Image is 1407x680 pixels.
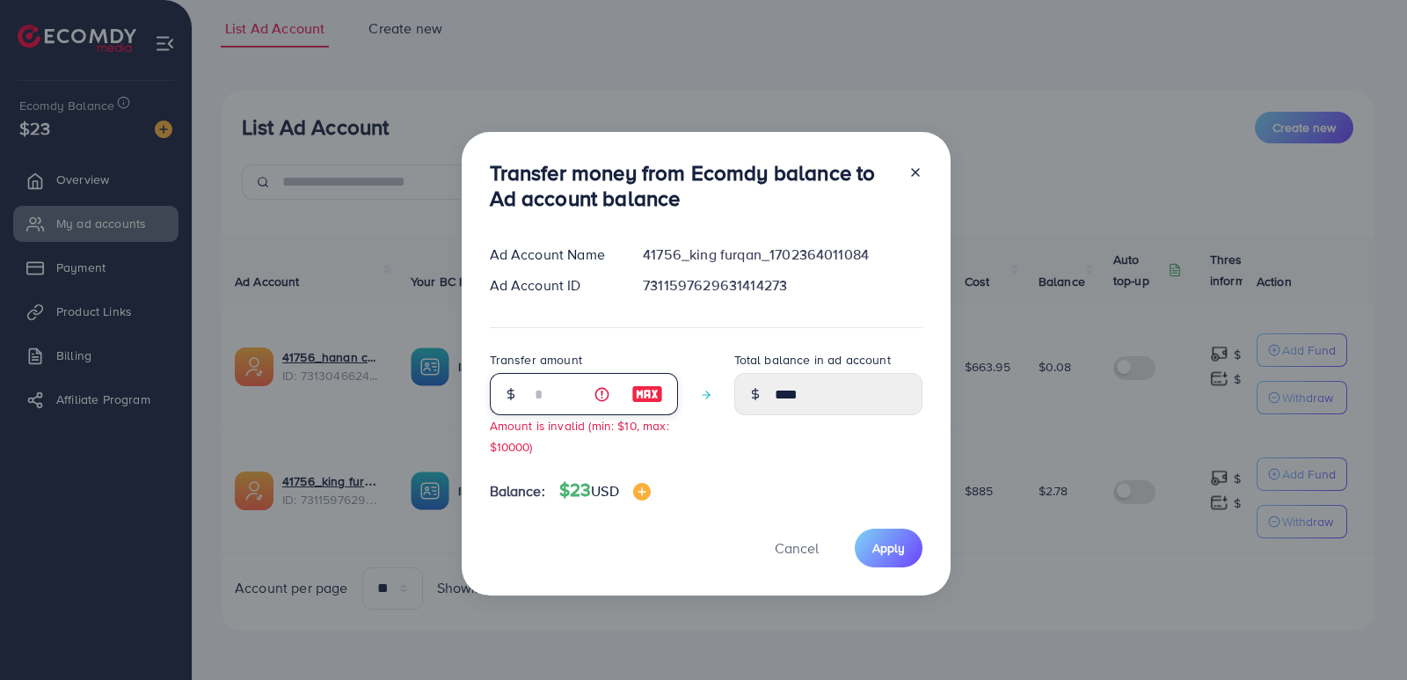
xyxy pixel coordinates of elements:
[476,245,630,265] div: Ad Account Name
[629,245,936,265] div: 41756_king furqan_1702364011084
[490,417,669,454] small: Amount is invalid (min: $10, max: $10000)
[775,538,819,558] span: Cancel
[633,483,651,501] img: image
[629,275,936,296] div: 7311597629631414273
[559,479,651,501] h4: $23
[872,539,905,557] span: Apply
[753,529,841,567] button: Cancel
[490,481,545,501] span: Balance:
[591,481,618,501] span: USD
[476,275,630,296] div: Ad Account ID
[631,384,663,405] img: image
[490,160,894,211] h3: Transfer money from Ecomdy balance to Ad account balance
[490,351,582,369] label: Transfer amount
[734,351,891,369] label: Total balance in ad account
[855,529,922,567] button: Apply
[1332,601,1394,667] iframe: Chat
